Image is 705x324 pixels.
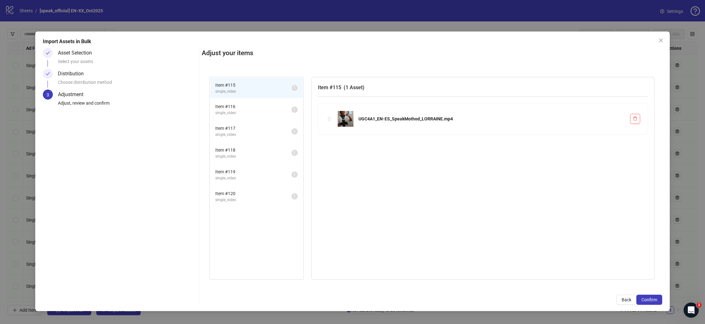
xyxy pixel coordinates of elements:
[358,115,625,122] div: UGC4A1_EN-ES_SpeakMothod_LORRAINE.mp4
[293,172,296,177] span: 1
[47,92,49,97] span: 3
[291,171,298,178] sup: 1
[291,107,298,113] sup: 1
[291,150,298,156] sup: 1
[202,48,662,58] h2: Adjust your items
[291,193,298,200] sup: 1
[622,297,631,302] span: Back
[215,147,291,153] span: Item # 118
[58,100,196,110] div: Adjust, review and confirm
[641,297,657,302] span: Confirm
[58,90,88,100] div: Adjustment
[636,295,662,305] button: Confirm
[215,103,291,110] span: Item # 116
[656,35,666,45] button: Close
[215,82,291,89] span: Item # 115
[215,197,291,203] span: single_video
[58,69,89,79] div: Distribution
[46,51,50,55] span: check
[215,125,291,132] span: Item # 117
[58,79,196,90] div: Choose distribution method
[58,48,97,58] div: Asset Selection
[215,168,291,175] span: Item # 119
[293,129,296,134] span: 1
[293,86,296,90] span: 1
[215,190,291,197] span: Item # 120
[215,110,291,116] span: single_video
[633,116,637,121] span: delete
[630,114,640,124] button: Delete
[43,38,662,45] div: Import Assets in Bulk
[215,175,291,181] span: single_video
[318,84,648,91] h3: Item # 115
[327,117,331,121] span: holder
[291,128,298,135] sup: 1
[215,153,291,159] span: single_video
[338,111,353,127] img: UGC4A1_EN-ES_SpeakMothod_LORRAINE.mp4
[697,303,702,308] span: 1
[46,72,50,76] span: check
[58,58,196,69] div: Select your assets
[684,303,699,318] iframe: Intercom live chat
[326,115,333,122] div: holder
[291,85,298,91] sup: 1
[215,89,291,95] span: single_video
[293,107,296,112] span: 1
[617,295,636,305] button: Back
[293,194,296,199] span: 1
[344,84,364,90] span: ( 1 Asset )
[215,132,291,138] span: single_video
[658,38,663,43] span: close
[293,151,296,155] span: 1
